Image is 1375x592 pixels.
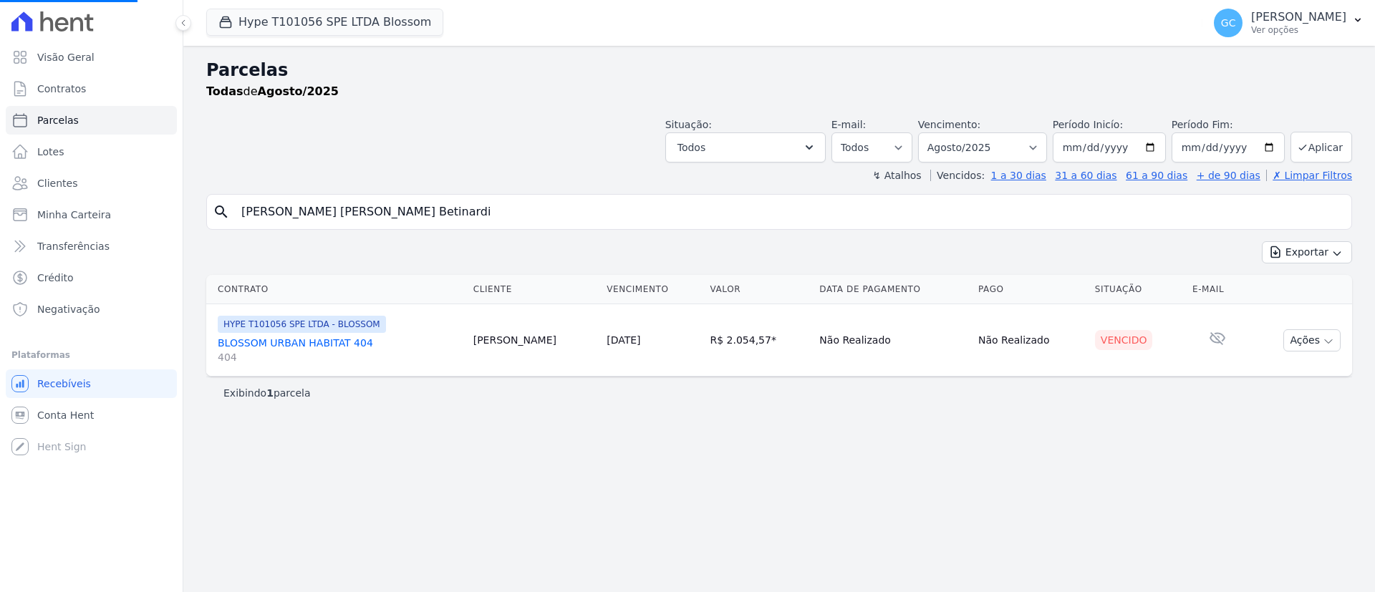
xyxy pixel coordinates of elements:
[468,304,601,377] td: [PERSON_NAME]
[601,275,704,304] th: Vencimento
[705,304,814,377] td: R$ 2.054,57
[218,316,386,333] span: HYPE T101056 SPE LTDA - BLOSSOM
[1262,241,1352,263] button: Exportar
[218,350,462,364] span: 404
[37,145,64,159] span: Lotes
[206,275,468,304] th: Contrato
[206,9,443,36] button: Hype T101056 SPE LTDA Blossom
[6,295,177,324] a: Negativação
[831,119,867,130] label: E-mail:
[6,200,177,229] a: Minha Carteira
[206,84,243,98] strong: Todas
[6,232,177,261] a: Transferências
[37,271,74,285] span: Crédito
[6,401,177,430] a: Conta Hent
[665,132,826,162] button: Todos
[206,57,1352,83] h2: Parcelas
[37,50,95,64] span: Visão Geral
[814,275,973,304] th: Data de Pagamento
[6,369,177,398] a: Recebíveis
[37,302,100,316] span: Negativação
[468,275,601,304] th: Cliente
[37,408,94,422] span: Conta Hent
[223,386,311,400] p: Exibindo parcela
[814,304,973,377] td: Não Realizado
[1202,3,1375,43] button: GC [PERSON_NAME] Ver opções
[1251,10,1346,24] p: [PERSON_NAME]
[665,119,712,130] label: Situação:
[37,377,91,391] span: Recebíveis
[37,239,110,253] span: Transferências
[1089,275,1187,304] th: Situação
[37,113,79,127] span: Parcelas
[991,170,1046,181] a: 1 a 30 dias
[37,82,86,96] span: Contratos
[872,170,921,181] label: ↯ Atalhos
[6,106,177,135] a: Parcelas
[1187,275,1248,304] th: E-mail
[1197,170,1260,181] a: + de 90 dias
[6,137,177,166] a: Lotes
[233,198,1346,226] input: Buscar por nome do lote ou do cliente
[37,176,77,190] span: Clientes
[37,208,111,222] span: Minha Carteira
[218,336,462,364] a: BLOSSOM URBAN HABITAT 404404
[930,170,985,181] label: Vencidos:
[6,74,177,103] a: Contratos
[266,387,274,399] b: 1
[1172,117,1285,132] label: Período Fim:
[213,203,230,220] i: search
[258,84,339,98] strong: Agosto/2025
[677,139,705,156] span: Todos
[1283,329,1341,351] button: Ações
[1126,170,1187,181] a: 61 a 90 dias
[973,304,1089,377] td: Não Realizado
[1053,119,1123,130] label: Período Inicío:
[206,83,339,100] p: de
[1055,170,1116,181] a: 31 a 60 dias
[1251,24,1346,36] p: Ver opções
[1095,330,1153,350] div: Vencido
[1266,170,1352,181] a: ✗ Limpar Filtros
[973,275,1089,304] th: Pago
[6,43,177,72] a: Visão Geral
[607,334,640,346] a: [DATE]
[11,346,171,364] div: Plataformas
[1221,18,1236,28] span: GC
[918,119,980,130] label: Vencimento:
[6,263,177,292] a: Crédito
[1290,132,1352,162] button: Aplicar
[6,169,177,198] a: Clientes
[705,275,814,304] th: Valor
